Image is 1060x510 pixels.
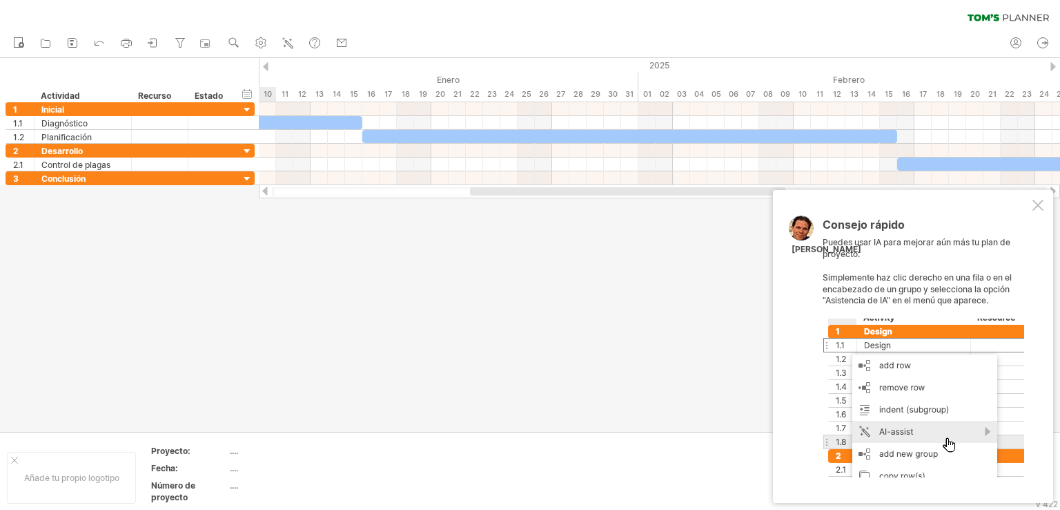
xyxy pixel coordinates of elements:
font: 04 [694,89,704,99]
font: 27 [556,89,565,99]
font: 14 [867,89,876,99]
font: .... [230,446,238,456]
font: 19 [419,89,427,99]
div: Lunes, 17 de febrero de 2025 [914,87,932,102]
font: 25 [522,89,531,99]
div: Miércoles, 15 de enero de 2025 [345,87,362,102]
font: Conclusión [41,173,86,184]
div: Viernes, 17 de enero de 2025 [380,87,397,102]
div: Sábado, 25 de enero de 2025 [518,87,535,102]
div: Viernes, 7 de febrero de 2025 [742,87,759,102]
div: Viernes, 24 de enero de 2025 [500,87,518,102]
font: 28 [573,89,583,99]
font: Número de proyecto [151,480,195,502]
font: 1.2 [13,132,24,142]
div: Sábado, 1 de febrero de 2025 [638,87,656,102]
font: 22 [1005,89,1014,99]
font: 29 [591,89,600,99]
font: Desarrollo [41,146,83,156]
font: 02 [660,89,669,99]
font: 1 [13,104,17,115]
font: 24 [504,89,514,99]
div: Domingo, 2 de febrero de 2025 [656,87,673,102]
div: Domingo, 16 de febrero de 2025 [897,87,914,102]
div: Lunes, 27 de enero de 2025 [552,87,569,102]
div: Domingo, 26 de enero de 2025 [535,87,552,102]
font: 07 [746,89,755,99]
font: 03 [677,89,687,99]
font: Control de plagas [41,160,110,170]
font: 17 [384,89,392,99]
div: Sábado, 8 de febrero de 2025 [759,87,776,102]
font: 11 [816,89,823,99]
font: 10 [798,89,807,99]
div: Domingo, 23 de febrero de 2025 [1018,87,1035,102]
font: 20 [435,89,445,99]
font: .... [230,480,238,491]
font: 21 [453,89,462,99]
font: 18 [402,89,410,99]
div: Sábado, 15 de febrero de 2025 [880,87,897,102]
div: Lunes, 10 de febrero de 2025 [794,87,811,102]
font: 21 [988,89,997,99]
font: 14 [333,89,341,99]
font: Proyecto: [151,446,190,456]
font: 30 [608,89,618,99]
font: 22 [470,89,480,99]
font: Estado [195,91,223,101]
div: Lunes, 13 de enero de 2025 [311,87,328,102]
font: Planificación [41,132,92,142]
font: 15 [885,89,893,99]
div: Miércoles, 19 de febrero de 2025 [949,87,966,102]
font: 2.1 [13,160,23,170]
div: Martes, 21 de enero de 2025 [449,87,466,102]
font: 23 [1022,89,1032,99]
div: Sábado, 22 de febrero de 2025 [1001,87,1018,102]
font: 2 [13,146,19,156]
div: Lunes, 24 de febrero de 2025 [1035,87,1052,102]
font: 05 [711,89,721,99]
div: Domingo, 19 de enero de 2025 [414,87,431,102]
font: 20 [970,89,980,99]
div: Jueves, 30 de enero de 2025 [604,87,621,102]
div: Domingo, 12 de enero de 2025 [293,87,311,102]
font: Añade tu propio logotipo [24,473,119,483]
font: 15 [350,89,358,99]
div: Viernes, 10 de enero de 2025 [259,87,276,102]
font: 17 [919,89,927,99]
font: 13 [315,89,324,99]
font: 01 [643,89,651,99]
div: Miércoles, 5 de febrero de 2025 [707,87,725,102]
div: Jueves, 13 de febrero de 2025 [845,87,863,102]
font: 10 [264,89,272,99]
div: Sábado, 18 de enero de 2025 [397,87,414,102]
div: Martes, 14 de enero de 2025 [328,87,345,102]
font: Febrero [833,75,865,85]
font: .... [230,463,238,473]
font: 23 [487,89,497,99]
font: 1.1 [13,118,23,129]
font: [PERSON_NAME] [792,244,861,254]
font: v 422 [1036,499,1058,509]
font: 16 [902,89,910,99]
div: Viernes, 31 de enero de 2025 [621,87,638,102]
font: Enero [437,75,460,85]
font: Puedes usar IA para mejorar aún más tu plan de proyecto. [823,237,1010,259]
div: Miércoles, 29 de enero de 2025 [587,87,604,102]
font: 3 [13,173,19,184]
div: Viernes, 14 de febrero de 2025 [863,87,880,102]
font: 2025 [649,60,669,70]
div: Enero de 2025 [104,73,638,87]
font: Recurso [138,91,171,101]
font: 31 [625,89,634,99]
font: 11 [282,89,288,99]
font: 06 [729,89,738,99]
font: 18 [936,89,945,99]
font: 12 [298,89,306,99]
font: Diagnóstico [41,118,88,129]
font: 26 [539,89,549,99]
div: Martes, 18 de febrero de 2025 [932,87,949,102]
font: Fecha: [151,463,178,473]
font: 24 [1039,89,1049,99]
div: Lunes, 3 de febrero de 2025 [673,87,690,102]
